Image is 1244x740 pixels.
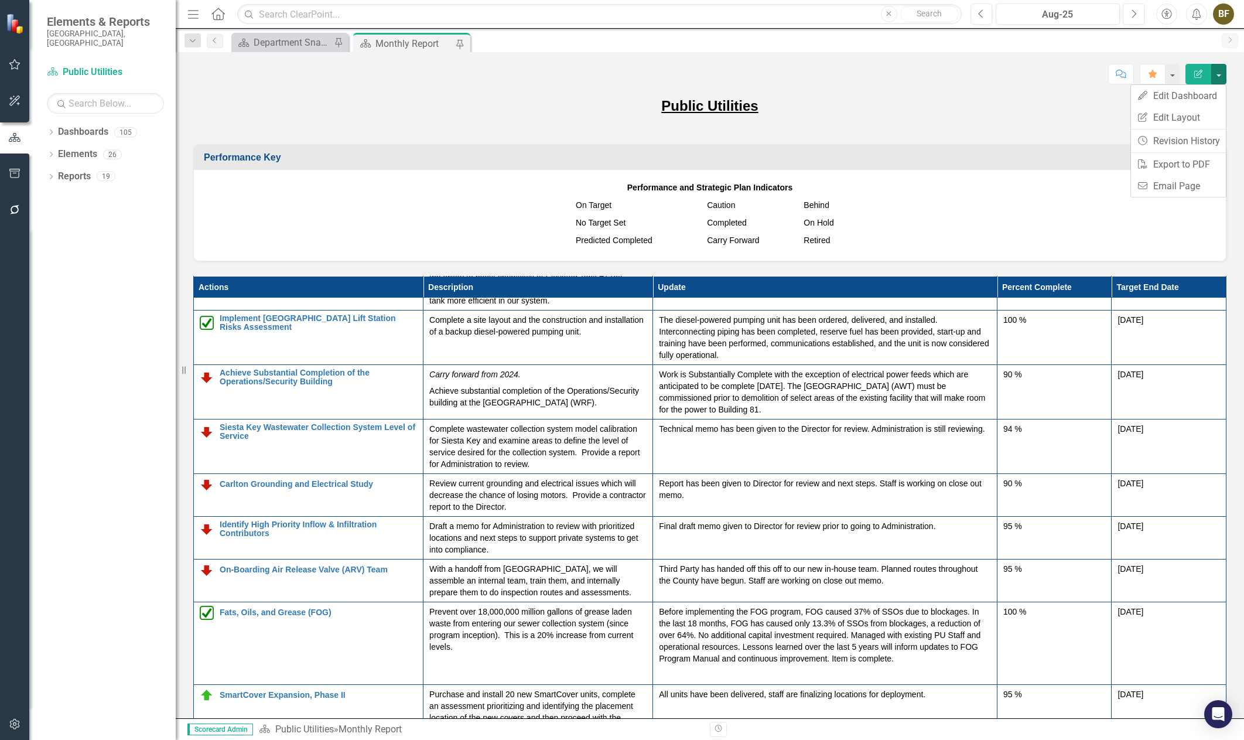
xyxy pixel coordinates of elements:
p: Third Party has handed off this off to our new in-house team. Planned routes throughout the Count... [659,563,991,586]
span: No Target Set [576,218,626,227]
span: [DATE] [1117,370,1143,379]
td: Double-Click to Edit [1112,473,1226,516]
td: Double-Click to Edit [997,516,1112,559]
td: Double-Click to Edit [1112,310,1226,364]
p: The diesel-powered pumping unit has been ordered, delivered, and installed. Interconnecting pipin... [659,314,991,361]
p: Work is Substantially Complete with the exception of electrical power feeds which are anticipated... [659,369,991,415]
img: MeasureBehind.png [794,201,804,210]
td: Double-Click to Edit Right Click for Context Menu [194,559,423,602]
div: 94 % [1003,423,1106,435]
u: Public Utilities [661,98,758,114]
span: On Hold [804,218,833,227]
span: On Target [576,200,611,210]
div: 95 % [1003,520,1106,532]
td: Double-Click to Edit [1112,364,1226,419]
img: Below Plan [200,478,214,492]
button: Aug-25 [996,4,1120,25]
td: Double-Click to Edit [423,473,653,516]
p: Before implementing the FOG program, FOG caused 37% of SSOs due to blockages. In the last 18 mont... [659,606,991,667]
td: Double-Click to Edit [1112,419,1226,473]
div: 100 % [1003,314,1106,326]
input: Search ClearPoint... [237,4,962,25]
a: Carlton Grounding and Electrical Study [220,480,417,489]
a: Achieve Substantial Completion of the Operations/Security Building [220,369,417,387]
a: Identify High Priority Inflow & Infiltration Contributors [220,520,417,538]
a: Export to PDF [1131,154,1226,175]
td: Double-Click to Edit [653,419,997,473]
small: [GEOGRAPHIC_DATA], [GEOGRAPHIC_DATA] [47,29,164,48]
p: Draft a memo for Administration to review with prioritized locations and next steps to support pr... [429,520,647,555]
a: Email Page [1131,175,1226,197]
img: ClearPoint Strategy [6,13,26,33]
td: Double-Click to Edit Right Click for Context Menu [194,310,423,364]
div: Aug-25 [1000,8,1116,22]
td: Double-Click to Edit [997,473,1112,516]
a: On-Boarding Air Release Valve (ARV) Team [220,565,417,574]
p: Purchase and install 20 new SmartCover units, complete an assessment prioritizing and identifying... [429,688,647,735]
span: Search [917,9,942,18]
td: Double-Click to Edit [1112,559,1226,602]
p: Achieve substantial completion of the Operations/Security building at the [GEOGRAPHIC_DATA] (WRF). [429,383,647,408]
td: Double-Click to Edit Right Click for Context Menu [194,419,423,473]
p: Complete a site layout and the construction and installation of a backup diesel-powered pumping u... [429,314,647,337]
td: Double-Click to Edit [423,602,653,684]
div: 95 % [1003,688,1106,700]
a: SmartCover Expansion, Phase II [220,691,417,700]
td: Double-Click to Edit [653,684,997,739]
div: 90 % [1003,369,1106,380]
div: Monthly Report [375,36,453,51]
div: 26 [103,149,122,159]
strong: Performance and Strategic Plan Indicators [627,183,792,192]
td: Double-Click to Edit [997,684,1112,739]
p: Report has been given to Director for review and next steps. Staff is working on close out memo. [659,478,991,501]
p: Complete wastewater collection system model calibration for Siesta Key and examine areas to defin... [429,423,647,470]
img: Sarasota%20Carry%20Forward.png [698,236,707,245]
h3: Performance Key [204,152,1220,163]
div: 90 % [1003,478,1106,489]
span: [DATE] [1117,607,1143,616]
em: Carry forward from 2024. [429,370,521,379]
a: Reports [58,170,91,183]
span: [DATE] [1117,521,1143,531]
a: Revision History [1131,130,1226,152]
a: Public Utilities [47,66,164,79]
a: Dashboards [58,125,108,139]
input: Search Below... [47,93,164,114]
td: Double-Click to Edit [653,473,997,516]
td: Double-Click to Edit Right Click for Context Menu [194,516,423,559]
div: 105 [114,127,137,137]
p: Final draft memo given to Director for review prior to going to Administration. [659,520,991,532]
span: Completed [707,218,747,227]
td: Double-Click to Edit Right Click for Context Menu [194,602,423,684]
span: [DATE] [1117,424,1143,434]
a: Elements [58,148,97,161]
td: Double-Click to Edit [1112,516,1226,559]
img: Below Plan [200,370,214,384]
img: On Target [200,688,214,703]
img: MeasureCaution.png [698,201,707,210]
a: Fats, Oils, and Grease (FOG) [220,608,417,617]
button: Search [900,6,959,22]
img: Below Plan [200,522,214,536]
a: Public Utilities [275,724,334,735]
img: Green%20Checkbox%20%20v2.png [698,219,707,228]
img: Completed [200,606,214,620]
button: BF [1213,4,1234,25]
td: Double-Click to Edit Right Click for Context Menu [194,473,423,516]
p: Prevent over 18,000,000 million gallons of grease laden waste from entering our sewer collection ... [429,606,647,653]
img: MeasureSuspended.png [794,219,804,228]
td: Double-Click to Edit [423,684,653,739]
div: Department Snapshot [254,35,331,50]
span: [DATE] [1117,479,1143,488]
span: Retired [804,236,830,245]
img: ontarget.png [566,201,576,210]
td: Double-Click to Edit [423,364,653,419]
td: Double-Click to Edit [997,602,1112,684]
td: Double-Click to Edit [1112,684,1226,739]
td: Double-Click to Edit Right Click for Context Menu [194,364,423,419]
td: Double-Click to Edit [1112,602,1226,684]
td: Double-Click to Edit [423,559,653,602]
span: Behind [804,200,829,210]
a: Siesta Key Wastewater Collection System Level of Service [220,423,417,441]
td: Double-Click to Edit [653,559,997,602]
